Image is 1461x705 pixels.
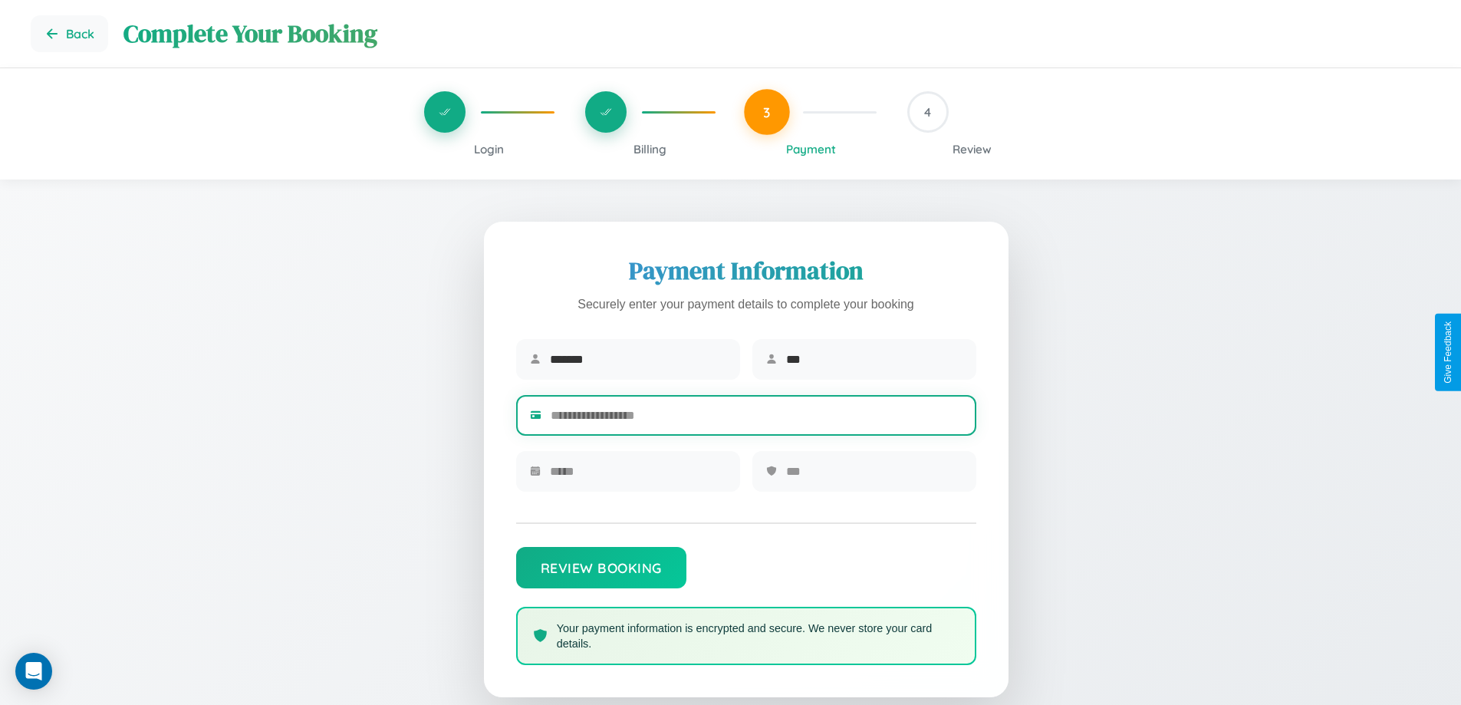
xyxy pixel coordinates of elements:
h1: Complete Your Booking [123,17,1430,51]
span: Review [953,142,992,156]
span: Payment [786,142,836,156]
span: Login [474,142,504,156]
span: 3 [763,104,771,120]
div: Open Intercom Messenger [15,653,52,690]
button: Review Booking [516,547,686,588]
div: Give Feedback [1443,321,1453,384]
span: 4 [924,104,931,120]
p: Securely enter your payment details to complete your booking [516,294,976,316]
button: Go back [31,15,108,52]
span: Billing [633,142,666,156]
h2: Payment Information [516,254,976,288]
p: Your payment information is encrypted and secure. We never store your card details. [557,621,959,651]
